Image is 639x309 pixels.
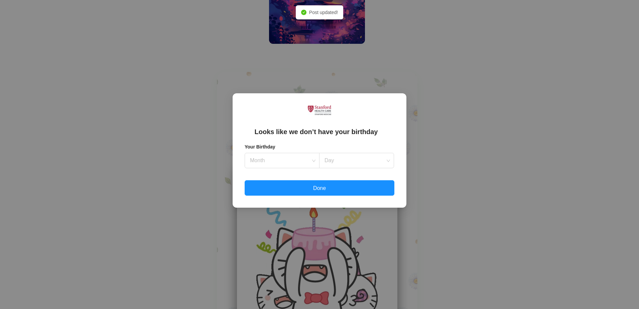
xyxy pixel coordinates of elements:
span: Post updated! [309,10,338,15]
button: Done [245,180,394,196]
h2: Looks like we don’t have your birthday [245,127,394,140]
span: check-circle [301,10,306,15]
h4: Your Birthday [245,143,394,150]
img: Greeted [308,105,331,115]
